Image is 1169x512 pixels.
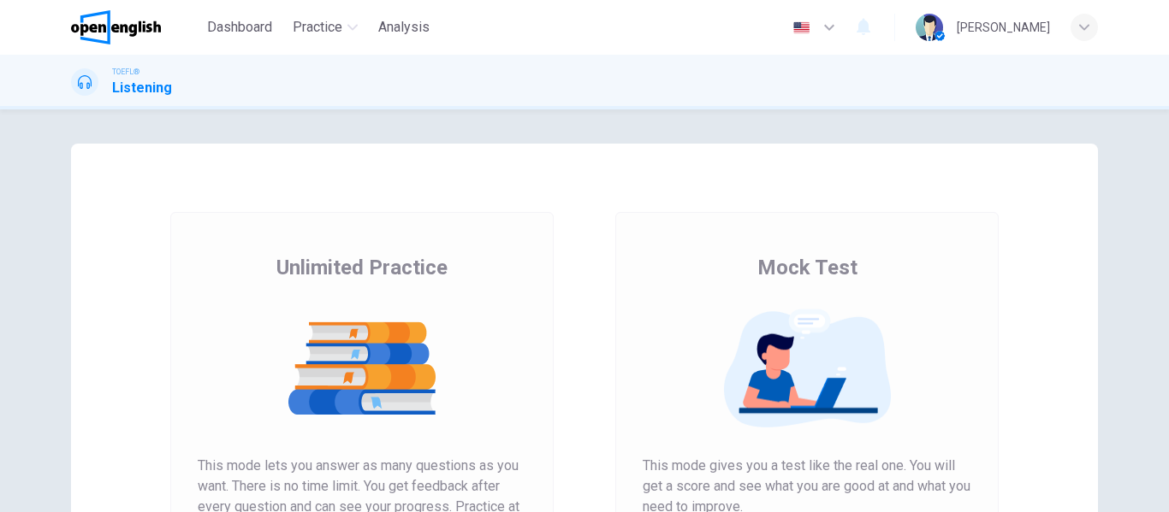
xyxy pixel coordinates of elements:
[286,12,365,43] button: Practice
[916,14,943,41] img: Profile picture
[791,21,812,34] img: en
[371,12,436,43] button: Analysis
[276,254,448,281] span: Unlimited Practice
[200,12,279,43] button: Dashboard
[757,254,857,281] span: Mock Test
[112,66,139,78] span: TOEFL®
[71,10,161,44] img: OpenEnglish logo
[71,10,200,44] a: OpenEnglish logo
[207,17,272,38] span: Dashboard
[378,17,430,38] span: Analysis
[957,17,1050,38] div: [PERSON_NAME]
[293,17,342,38] span: Practice
[112,78,172,98] h1: Listening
